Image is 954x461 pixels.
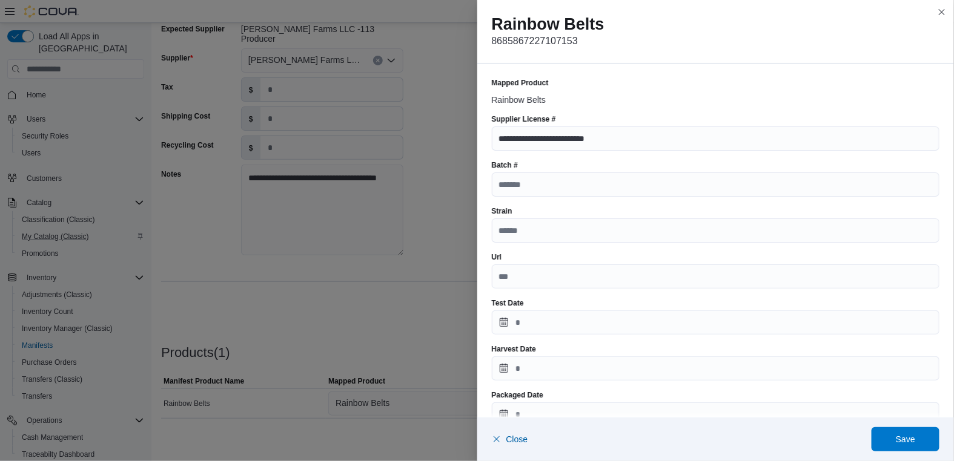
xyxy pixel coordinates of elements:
label: Harvest Date [492,344,536,354]
button: Save [872,427,939,451]
span: Close [506,433,528,445]
h2: Rainbow Belts [492,15,940,34]
span: Save [896,433,915,445]
label: Supplier License # [492,114,556,124]
input: Press the down key to open a popover containing a calendar. [492,356,940,381]
button: Close this dialog [935,5,949,19]
label: Strain [492,206,512,216]
input: Press the down key to open a popover containing a calendar. [492,402,940,427]
input: Press the down key to open a popover containing a calendar. [492,310,940,335]
label: Batch # [492,160,518,170]
button: Close [492,427,528,451]
label: Mapped Product [492,78,549,88]
label: Packaged Date [492,390,543,400]
div: Rainbow Belts [492,90,940,105]
p: 8685867227107153 [492,34,940,48]
label: Test Date [492,298,524,308]
label: Url [492,252,502,262]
